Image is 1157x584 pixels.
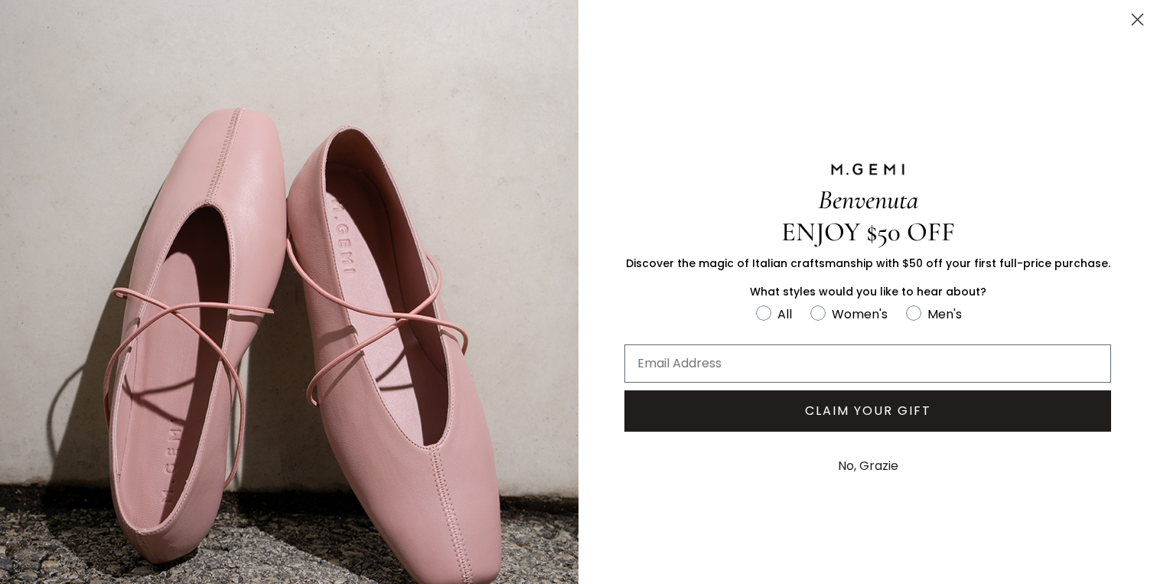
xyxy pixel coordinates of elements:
button: No, Grazie [830,447,906,485]
span: What styles would you like to hear about? [750,284,986,299]
span: Discover the magic of Italian craftsmanship with $50 off your first full-price purchase. [626,256,1110,271]
span: ENJOY $50 OFF [781,216,955,248]
button: Close dialog [1124,6,1151,33]
img: M.GEMI [829,162,906,176]
div: Women's [832,305,888,324]
div: Men's [927,305,962,324]
div: All [777,305,792,324]
button: CLAIM YOUR GIFT [624,390,1111,432]
input: Email Address [624,344,1111,383]
span: Benvenuta [818,184,918,216]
